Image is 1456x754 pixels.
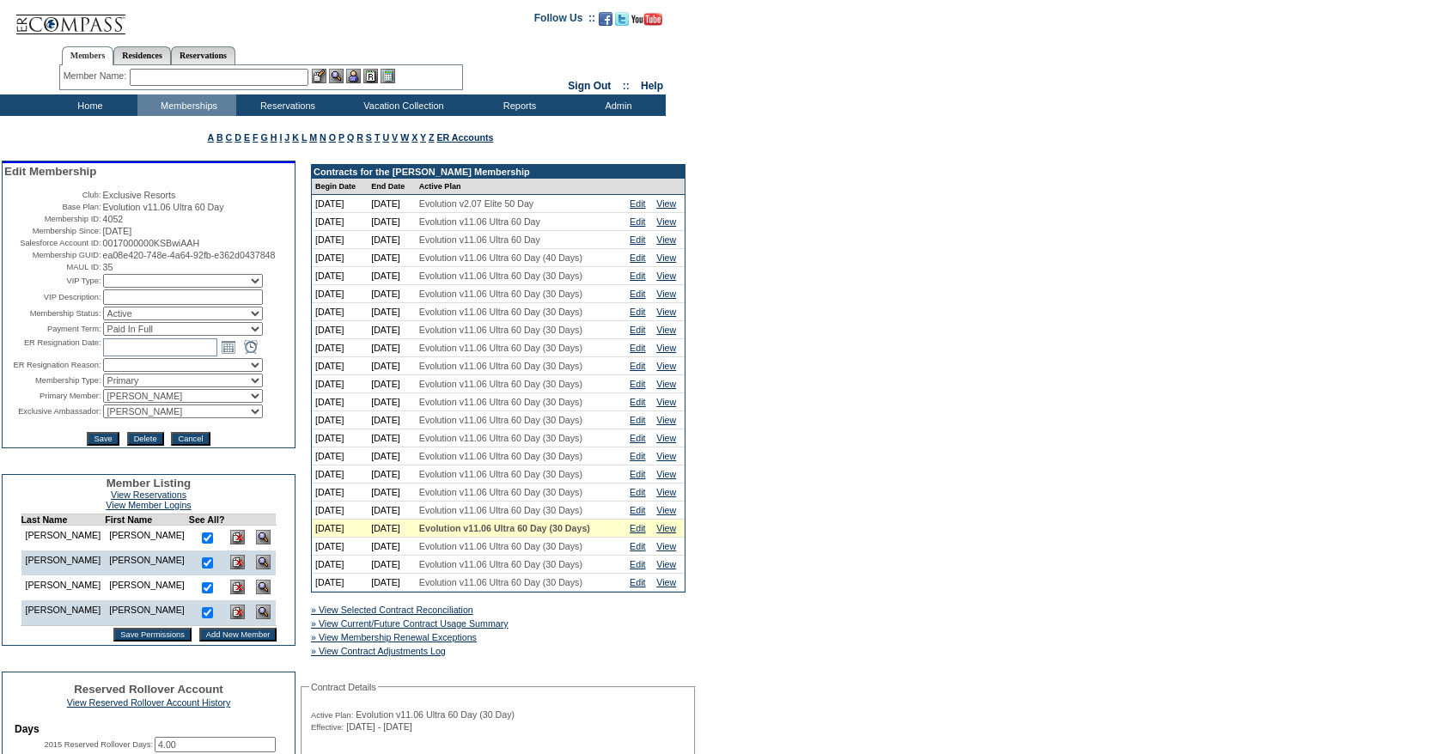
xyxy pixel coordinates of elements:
span: Evolution v11.06 Ultra 60 Day (30 Days) [419,433,582,443]
span: Evolution v11.06 Ultra 60 Day [103,202,224,212]
td: Begin Date [312,179,368,195]
td: First Name [105,514,189,526]
td: Home [39,94,137,116]
td: [DATE] [368,483,416,502]
td: [DATE] [312,231,368,249]
span: Evolution v11.06 Ultra 60 Day (30 Days) [419,451,582,461]
td: [DATE] [368,321,416,339]
a: L [302,132,307,143]
a: T [375,132,381,143]
td: End Date [368,179,416,195]
a: N [320,132,326,143]
a: Edit [630,234,645,245]
span: Evolution v11.06 Ultra 60 Day (30 Days) [419,397,582,407]
td: [PERSON_NAME] [105,600,189,626]
a: Edit [630,433,645,443]
a: Edit [630,541,645,551]
a: View [656,289,676,299]
td: [DATE] [312,249,368,267]
span: Evolution v11.06 Ultra 60 Day (30 Days) [419,559,582,569]
a: U [382,132,389,143]
a: P [338,132,344,143]
span: Exclusive Resorts [103,190,176,200]
a: Edit [630,325,645,335]
span: 0017000000KSBwiAAH [103,238,200,248]
a: Edit [630,451,645,461]
a: A [208,132,214,143]
span: Evolution v11.06 Ultra 60 Day (30 Days) [419,541,582,551]
a: E [244,132,250,143]
a: View [656,397,676,407]
a: View [656,198,676,209]
a: Edit [630,216,645,227]
a: I [279,132,282,143]
a: View [656,343,676,353]
td: [DATE] [312,520,368,538]
td: [DATE] [312,321,368,339]
td: [DATE] [368,520,416,538]
span: 35 [103,262,113,272]
a: View [656,415,676,425]
a: Edit [630,487,645,497]
td: [DATE] [312,447,368,465]
td: [DATE] [312,465,368,483]
td: [DATE] [312,556,368,574]
a: ER Accounts [436,132,493,143]
td: [PERSON_NAME] [21,550,105,575]
td: [DATE] [312,267,368,285]
td: [DATE] [312,213,368,231]
a: View [656,361,676,371]
td: Last Name [21,514,105,526]
td: [DATE] [368,357,416,375]
td: Payment Term: [4,322,101,336]
img: Subscribe to our YouTube Channel [631,13,662,26]
a: W [400,132,409,143]
a: M [309,132,317,143]
a: Follow us on Twitter [615,17,629,27]
span: Evolution v11.06 Ultra 60 Day (30 Days) [419,271,582,281]
td: [DATE] [368,538,416,556]
a: Edit [630,198,645,209]
td: [DATE] [312,411,368,429]
td: [DATE] [312,393,368,411]
img: View Dashboard [256,530,271,544]
a: Edit [630,271,645,281]
a: V [392,132,398,143]
a: S [366,132,372,143]
td: [DATE] [312,303,368,321]
a: Help [641,80,663,92]
span: Evolution v11.06 Ultra 60 Day (30 Days) [419,505,582,515]
a: Residences [113,46,171,64]
input: Save Permissions [113,628,192,642]
td: Membership GUID: [4,250,101,260]
span: Evolution v11.06 Ultra 60 Day [419,234,540,245]
a: View Member Logins [106,500,191,510]
td: Primary Member: [4,389,101,403]
td: [DATE] [368,339,416,357]
span: Evolution v11.06 Ultra 60 Day (30 Days) [419,325,582,335]
a: Edit [630,343,645,353]
img: Delete [230,605,245,619]
a: Edit [630,523,645,533]
span: [DATE] [103,226,132,236]
td: Admin [567,94,666,116]
a: View Reservations [111,489,186,500]
td: [DATE] [368,429,416,447]
td: VIP Description: [4,289,101,305]
td: [PERSON_NAME] [105,550,189,575]
a: View [656,541,676,551]
img: Impersonate [346,69,361,83]
td: [DATE] [368,303,416,321]
td: Reports [468,94,567,116]
a: » View Contract Adjustments Log [311,646,446,656]
input: Add New Member [199,628,277,642]
td: VIP Type: [4,274,101,288]
td: [PERSON_NAME] [105,575,189,600]
img: Become our fan on Facebook [599,12,612,26]
img: Delete [230,530,245,544]
td: Membership Since: [4,226,101,236]
span: Evolution v11.06 Ultra 60 Day (30 Day) [356,709,515,720]
td: [DATE] [368,411,416,429]
img: b_edit.gif [312,69,326,83]
td: See All? [189,514,225,526]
